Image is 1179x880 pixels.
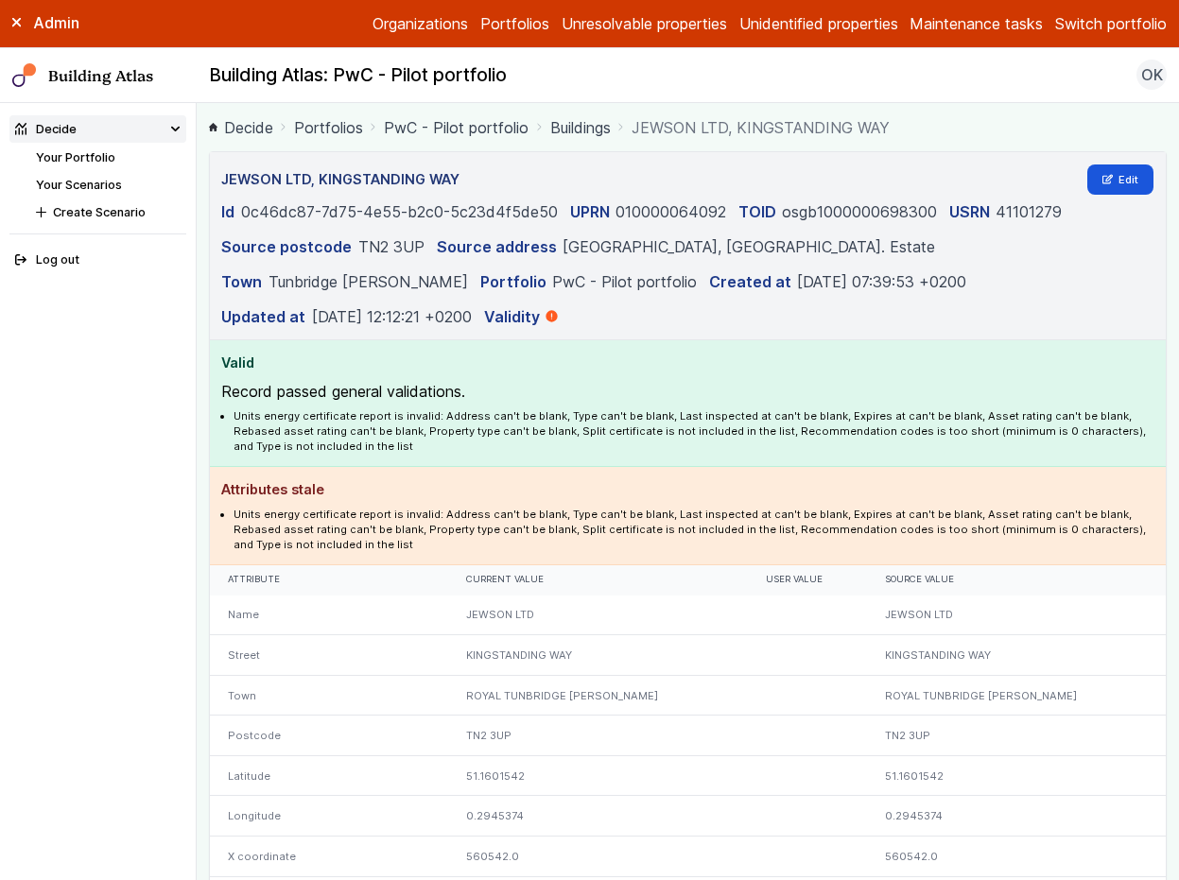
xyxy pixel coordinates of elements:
[221,270,262,293] dt: Town
[616,200,726,223] dd: 010000064092
[484,305,540,328] dt: Validity
[221,353,1153,373] h4: Valid
[910,12,1043,35] a: Maintenance tasks
[867,635,1167,676] div: KINGSTANDING WAY
[241,200,558,223] dd: 0c46dc87-7d75-4e55-b2c0-5c23d4f5de50
[1055,12,1167,35] button: Switch portfolio
[294,116,363,139] a: Portfolios
[358,235,425,258] dd: TN2 3UP
[448,675,747,716] div: ROYAL TUNBRIDGE [PERSON_NAME]
[437,235,557,258] dt: Source address
[480,12,549,35] a: Portfolios
[1087,164,1154,195] a: Edit
[885,574,1148,586] div: Source value
[9,247,187,274] button: Log out
[867,595,1167,635] div: JEWSON LTD
[448,755,747,796] div: 51.1601542
[221,169,459,190] h3: JEWSON LTD, KINGSTANDING WAY
[949,200,990,223] dt: USRN
[797,270,966,293] dd: [DATE] 07:39:53 +0200
[782,200,937,223] dd: osgb1000000698300
[210,837,448,877] div: X coordinate
[36,150,115,164] a: Your Portfolio
[210,796,448,837] div: Longitude
[448,595,747,635] div: JEWSON LTD
[373,12,468,35] a: Organizations
[1136,60,1167,90] button: OK
[867,755,1167,796] div: 51.1601542
[15,120,77,138] div: Decide
[221,380,1153,403] p: Record passed general validations.
[210,635,448,676] div: Street
[448,837,747,877] div: 560542.0
[234,507,1153,552] li: Units energy certificate report is invalid: Address can't be blank, Type can't be blank, Last ins...
[766,574,849,586] div: User value
[570,200,610,223] dt: UPRN
[996,200,1062,223] dd: 41101279
[210,755,448,796] div: Latitude
[448,635,747,676] div: KINGSTANDING WAY
[228,574,430,586] div: Attribute
[709,270,791,293] dt: Created at
[221,479,1153,500] h4: Attributes stale
[221,305,305,328] dt: Updated at
[738,200,776,223] dt: TOID
[234,408,1153,454] li: Units energy certificate report is invalid: Address can't be blank, Type can't be blank, Last ins...
[36,178,122,192] a: Your Scenarios
[867,796,1167,837] div: 0.2945374
[867,675,1167,716] div: ROYAL TUNBRIDGE [PERSON_NAME]
[9,115,187,143] summary: Decide
[563,235,935,258] dd: [GEOGRAPHIC_DATA], [GEOGRAPHIC_DATA]. Estate
[209,116,273,139] a: Decide
[867,837,1167,877] div: 560542.0
[210,595,448,635] div: Name
[209,63,507,88] h2: Building Atlas: PwC - Pilot portfolio
[739,12,898,35] a: Unidentified properties
[269,270,468,293] dd: Tunbridge [PERSON_NAME]
[550,116,611,139] a: Buildings
[448,796,747,837] div: 0.2945374
[312,305,472,328] dd: [DATE] 12:12:21 +0200
[552,270,697,293] dd: PwC - Pilot portfolio
[221,200,234,223] dt: Id
[867,716,1167,756] div: TN2 3UP
[30,198,186,226] button: Create Scenario
[562,12,727,35] a: Unresolvable properties
[1141,63,1163,86] span: OK
[448,716,747,756] div: TN2 3UP
[221,235,352,258] dt: Source postcode
[210,675,448,716] div: Town
[210,716,448,756] div: Postcode
[12,63,37,88] img: main-0bbd2752.svg
[480,270,546,293] dt: Portfolio
[632,116,890,139] span: JEWSON LTD, KINGSTANDING WAY
[384,116,529,139] a: PwC - Pilot portfolio
[466,574,729,586] div: Current value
